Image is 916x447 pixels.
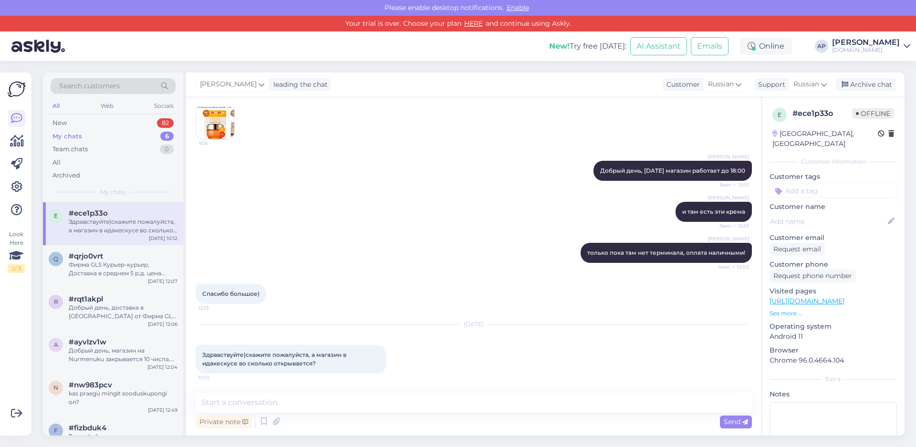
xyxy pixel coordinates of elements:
[770,345,897,355] p: Browser
[754,80,785,90] div: Support
[152,100,176,112] div: Socials
[196,416,252,428] div: Private note
[51,100,62,112] div: All
[549,42,570,51] b: New!
[792,108,852,119] div: # ece1p33o
[69,346,177,364] div: Добрый день, магазин на Nurmenuku закрывается 10 числа. Сейчас там проходит распродажа, скидки на...
[778,111,781,118] span: e
[53,384,58,391] span: n
[770,389,897,399] p: Notes
[770,270,856,282] div: Request phone number
[69,432,177,441] div: Tayyorlash
[270,80,328,90] div: leading the chat
[770,157,897,166] div: Customer information
[8,264,25,273] div: 2 / 3
[69,218,177,235] div: Здравствуйте)скажите пожалуйста, а магазин в идакескусе во сколько открывается?
[52,132,82,141] div: My chats
[770,322,897,332] p: Operating system
[815,40,828,53] div: AP
[832,46,900,54] div: [DOMAIN_NAME]
[69,303,177,321] div: Добрый день, доставка в [GEOGRAPHIC_DATA] от Фирма GLS Курьер-курьер, Доставка в среднем 5 р.д. ц...
[148,406,177,414] div: [DATE] 12:49
[157,118,174,128] div: 82
[202,351,348,367] span: Здравствуйте)скажите пожалуйста, а магазин в идакескусе во сколько открывается?
[770,260,897,270] p: Customer phone
[69,424,106,432] span: #fizbduk4
[196,320,752,329] div: [DATE]
[708,235,749,242] span: [PERSON_NAME]
[770,172,897,182] p: Customer tags
[160,132,174,141] div: 6
[504,3,532,12] span: Enable
[202,290,260,297] span: Спасибо большое)
[148,321,177,328] div: [DATE] 12:06
[52,145,88,154] div: Team chats
[149,235,177,242] div: [DATE] 10:12
[770,332,897,342] p: Android 11
[69,381,112,389] span: #nw983pcv
[200,79,257,90] span: [PERSON_NAME]
[54,341,58,348] span: a
[69,209,108,218] span: #ece1p33o
[772,129,878,149] div: [GEOGRAPHIC_DATA], [GEOGRAPHIC_DATA]
[724,417,748,426] span: Send
[198,304,234,312] span: 12:13
[69,252,103,260] span: #qrjo0vrt
[100,188,126,197] span: My chats
[196,101,234,139] img: Attachment
[54,212,58,219] span: e
[69,338,106,346] span: #ayvlzv1w
[713,263,749,270] span: Seen ✓ 12:02
[69,389,177,406] div: kas praegu mingit sooduskupongi on?
[740,38,792,55] div: Online
[770,297,844,305] a: [URL][DOMAIN_NAME]
[713,181,749,188] span: Seen ✓ 12:01
[770,216,886,227] input: Add name
[461,19,486,28] a: HERE
[708,194,749,201] span: [PERSON_NAME]
[691,37,729,55] button: Emails
[793,79,819,90] span: Russian
[587,249,745,256] span: только пока там нет терминала, оплата наличными!
[770,233,897,243] p: Customer email
[8,230,25,273] div: Look Here
[52,158,61,167] div: All
[69,295,103,303] span: #rqt1akpl
[59,81,120,91] span: Search customers
[147,364,177,371] div: [DATE] 12:04
[770,355,897,365] p: Chrome 96.0.4664.104
[852,108,894,119] span: Offline
[832,39,900,46] div: [PERSON_NAME]
[198,374,234,381] span: 10:12
[54,298,58,305] span: r
[53,255,58,262] span: q
[770,243,825,256] div: Request email
[99,100,115,112] div: Web
[69,260,177,278] div: Фирма GLS Курьер-курьер, Доставка в среднем 5 р.д. цена €20.73
[770,286,897,296] p: Visited pages
[682,208,745,215] span: и там есть эти крема
[708,79,734,90] span: Russian
[52,171,80,180] div: Archived
[770,184,897,198] input: Add a tag
[713,222,749,229] span: Seen ✓ 12:01
[708,153,749,160] span: [PERSON_NAME]
[199,140,235,147] span: 9:18
[770,202,897,212] p: Customer name
[549,41,626,52] div: Try free [DATE]:
[836,78,896,91] div: Archive chat
[770,309,897,318] p: See more ...
[663,80,700,90] div: Customer
[600,167,745,174] span: Добрый день, [DATE] магазин работает до 18:00
[52,118,67,128] div: New
[160,145,174,154] div: 0
[770,375,897,384] div: Extra
[54,427,58,434] span: f
[832,39,910,54] a: [PERSON_NAME][DOMAIN_NAME]
[148,278,177,285] div: [DATE] 12:07
[630,37,687,55] button: AI Assistant
[8,80,26,98] img: Askly Logo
